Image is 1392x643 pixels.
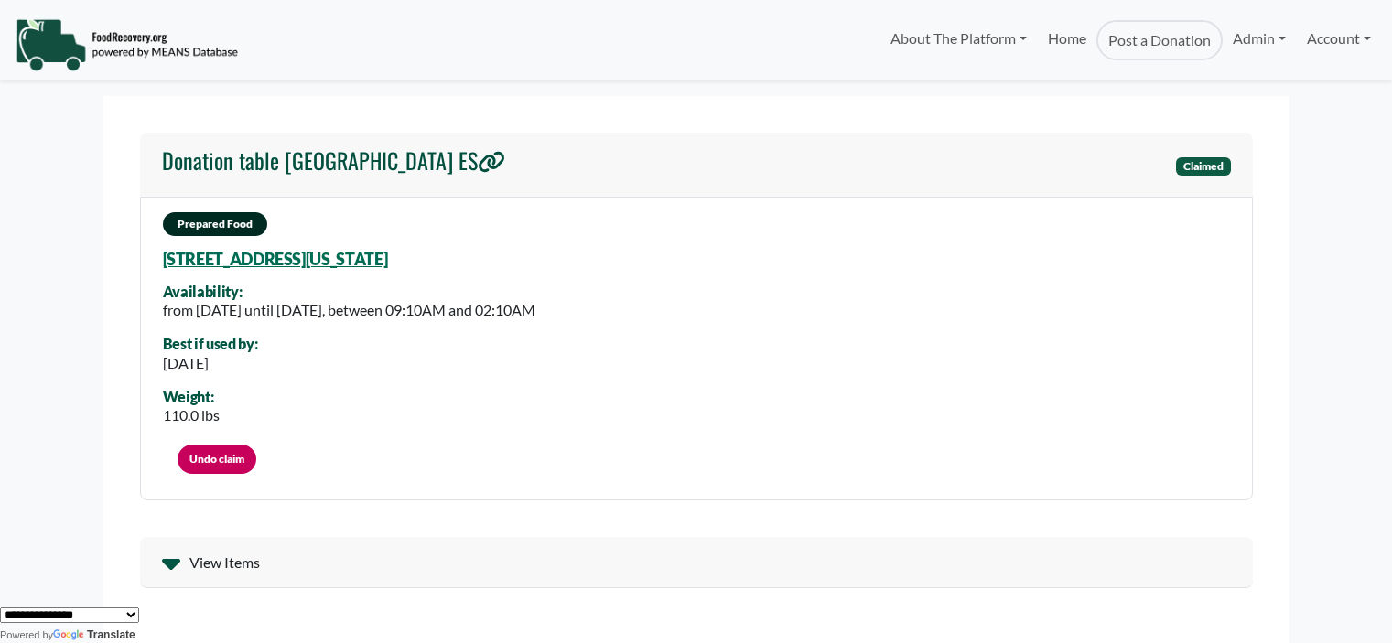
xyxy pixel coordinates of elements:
[53,628,135,641] a: Translate
[162,147,505,174] h4: Donation table [GEOGRAPHIC_DATA] ES
[1223,20,1296,57] a: Admin
[189,552,260,573] span: View Items
[1297,20,1381,57] a: Account
[163,352,258,374] div: [DATE]
[163,389,220,405] div: Weight:
[16,17,238,72] img: NavigationLogo_FoodRecovery-91c16205cd0af1ed486a0f1a7774a6544ea792ac00100771e7dd3ec7c0e58e41.png
[163,336,258,352] div: Best if used by:
[163,404,220,426] div: 110.0 lbs
[53,629,87,642] img: Google Translate
[1037,20,1095,60] a: Home
[162,147,505,182] a: Donation table [GEOGRAPHIC_DATA] ES
[163,212,267,236] span: Prepared Food
[163,249,388,269] a: [STREET_ADDRESS][US_STATE]
[178,445,256,474] a: Undo claim
[1096,20,1223,60] a: Post a Donation
[880,20,1037,57] a: About The Platform
[163,299,535,321] div: from [DATE] until [DATE], between 09:10AM and 02:10AM
[163,284,535,300] div: Availability:
[1176,157,1231,176] span: Claimed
